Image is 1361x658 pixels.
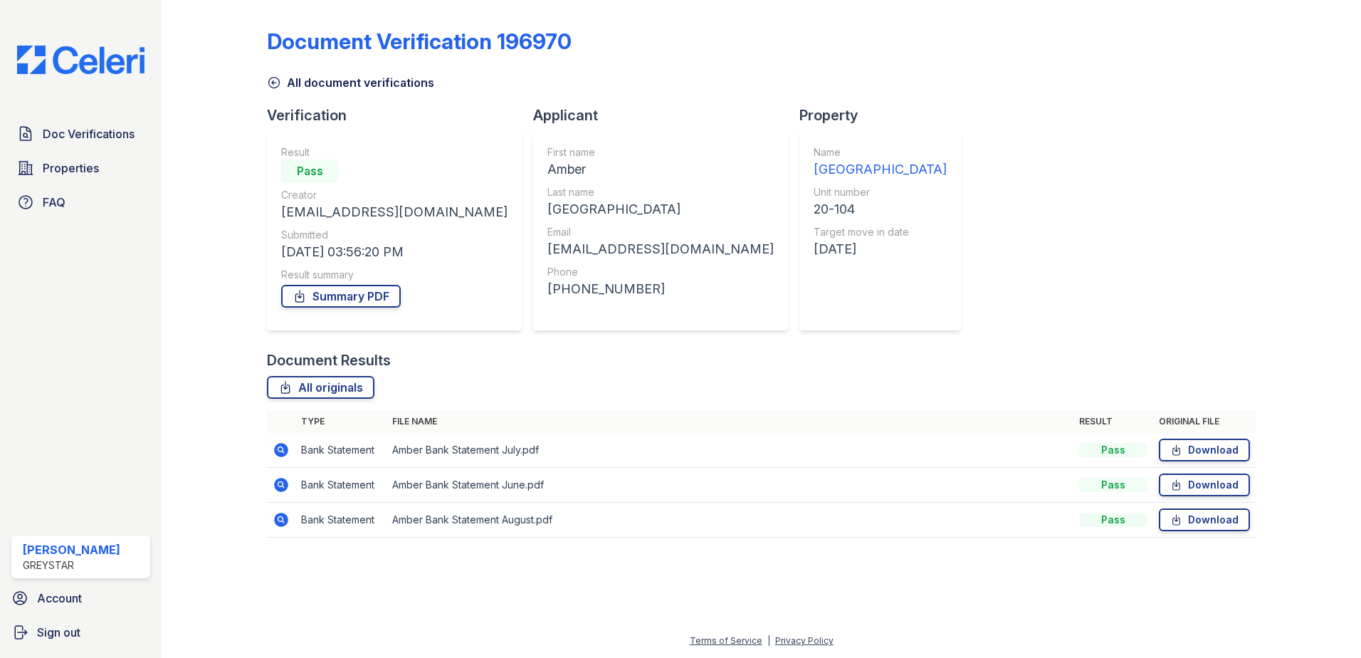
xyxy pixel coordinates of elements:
[533,105,799,125] div: Applicant
[387,410,1073,433] th: File name
[281,228,508,242] div: Submitted
[1079,478,1147,492] div: Pass
[547,185,774,199] div: Last name
[1073,410,1153,433] th: Result
[295,410,387,433] th: Type
[6,618,156,647] a: Sign out
[814,145,947,160] div: Name
[799,105,972,125] div: Property
[23,558,120,573] div: Greystar
[1079,513,1147,527] div: Pass
[814,145,947,179] a: Name [GEOGRAPHIC_DATA]
[281,160,338,182] div: Pass
[814,199,947,219] div: 20-104
[267,376,374,399] a: All originals
[814,160,947,179] div: [GEOGRAPHIC_DATA]
[547,225,774,239] div: Email
[281,268,508,282] div: Result summary
[267,74,434,91] a: All document verifications
[387,468,1073,503] td: Amber Bank Statement June.pdf
[6,46,156,74] img: CE_Logo_Blue-a8612792a0a2168367f1c8372b55b34899dd931a85d93a1a3d3e32e68fde9ad4.png
[547,199,774,219] div: [GEOGRAPHIC_DATA]
[295,468,387,503] td: Bank Statement
[11,188,150,216] a: FAQ
[387,503,1073,538] td: Amber Bank Statement August.pdf
[281,145,508,160] div: Result
[23,541,120,558] div: [PERSON_NAME]
[1159,474,1250,496] a: Download
[281,242,508,262] div: [DATE] 03:56:20 PM
[43,125,135,142] span: Doc Verifications
[295,503,387,538] td: Bank Statement
[547,145,774,160] div: First name
[547,279,774,299] div: [PHONE_NUMBER]
[11,154,150,182] a: Properties
[43,194,65,211] span: FAQ
[547,265,774,279] div: Phone
[387,433,1073,468] td: Amber Bank Statement July.pdf
[814,225,947,239] div: Target move in date
[281,188,508,202] div: Creator
[547,160,774,179] div: Amber
[43,160,99,177] span: Properties
[767,635,770,646] div: |
[1159,508,1250,531] a: Download
[37,624,80,641] span: Sign out
[267,28,572,54] div: Document Verification 196970
[1153,410,1256,433] th: Original file
[295,433,387,468] td: Bank Statement
[6,584,156,612] a: Account
[1159,439,1250,461] a: Download
[267,350,391,370] div: Document Results
[690,635,762,646] a: Terms of Service
[267,105,533,125] div: Verification
[775,635,834,646] a: Privacy Policy
[281,202,508,222] div: [EMAIL_ADDRESS][DOMAIN_NAME]
[1079,443,1147,457] div: Pass
[814,239,947,259] div: [DATE]
[814,185,947,199] div: Unit number
[37,590,82,607] span: Account
[547,239,774,259] div: [EMAIL_ADDRESS][DOMAIN_NAME]
[281,285,401,308] a: Summary PDF
[11,120,150,148] a: Doc Verifications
